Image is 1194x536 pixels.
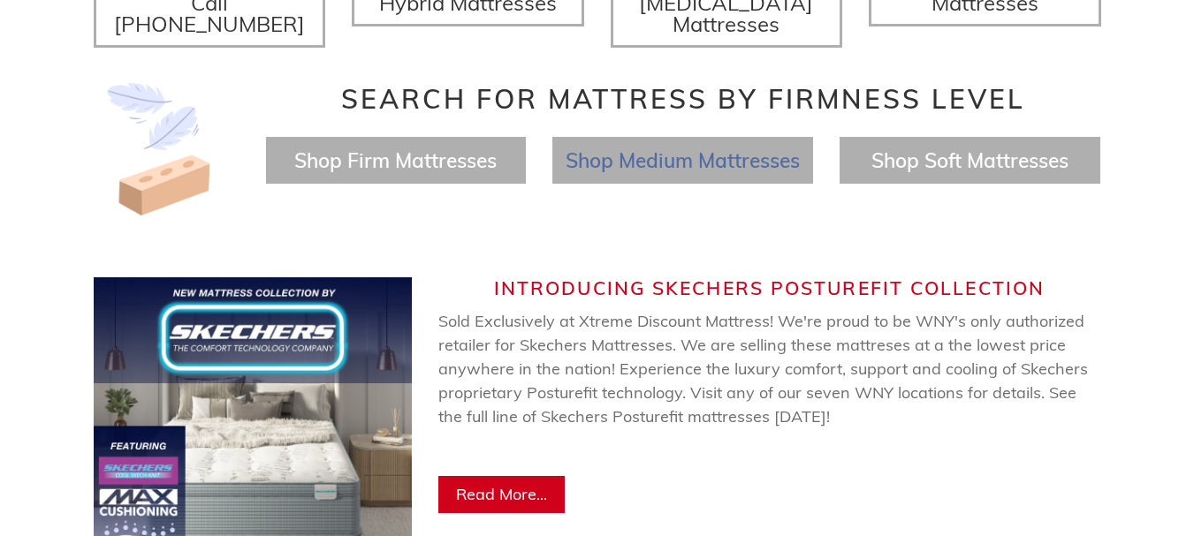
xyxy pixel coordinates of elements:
span: Search for Mattress by Firmness Level [341,82,1025,116]
a: Shop Soft Mattresses [871,147,1069,173]
img: Image-of-brick- and-feather-representing-firm-and-soft-feel [94,83,226,215]
a: Read More... [438,476,565,513]
span: Read More... [456,484,547,504]
a: Shop Medium Mattresses [566,147,800,173]
a: Shop Firm Mattresses [294,147,497,173]
span: Introducing Skechers Posturefit Collection [494,276,1045,299]
span: Sold Exclusively at Xtreme Discount Mattress! We're proud to be WNY's only authorized retailer fo... [438,311,1088,474]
